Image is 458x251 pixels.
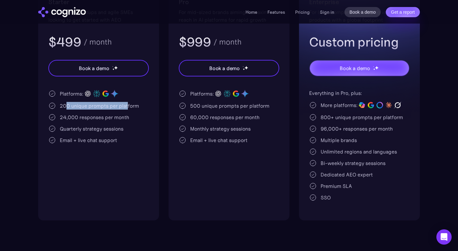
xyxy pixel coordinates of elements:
[213,38,241,46] div: / month
[436,229,452,245] div: Open Intercom Messenger
[309,34,410,50] h3: Custom pricing
[48,34,81,50] h3: $499
[321,194,331,201] div: SSO
[190,102,269,110] div: 500 unique prompts per platform
[321,101,357,109] div: More platforms:
[373,68,375,70] img: star
[60,113,129,121] div: 24,000 responses per month
[79,64,109,72] div: Book a demo
[190,113,260,121] div: 60,000 responses per month
[243,66,244,67] img: star
[373,66,374,67] img: star
[48,60,149,76] a: Book a demostarstarstar
[38,7,86,17] a: home
[321,171,373,178] div: Dedicated AEO expert
[114,66,118,70] img: star
[244,66,248,70] img: star
[321,113,403,121] div: 800+ unique prompts per platform
[60,136,117,144] div: Email + live chat support
[190,90,214,97] div: Platforms:
[309,89,410,97] div: Everything in Pro, plus:
[60,90,83,97] div: Platforms:
[309,60,410,76] a: Book a demostarstarstar
[190,125,251,133] div: Monthly strategy sessions
[267,9,285,15] a: Features
[344,7,381,17] a: Book a demo
[179,34,211,50] h3: $999
[112,68,114,70] img: star
[321,148,397,155] div: Unlimited regions and languages
[340,64,370,72] div: Book a demo
[375,66,379,70] img: star
[321,125,393,133] div: 96,000+ responses per month
[190,136,247,144] div: Email + live chat support
[295,9,310,15] a: Pricing
[112,66,113,67] img: star
[60,125,123,133] div: Quarterly strategy sessions
[209,64,240,72] div: Book a demo
[386,7,420,17] a: Get a report
[246,9,257,15] a: Home
[320,8,334,16] a: Sign in
[38,7,86,17] img: cognizo logo
[179,60,279,76] a: Book a demostarstarstar
[243,68,245,70] img: star
[84,38,112,46] div: / month
[60,102,139,110] div: 200 unique prompts per platform
[321,136,357,144] div: Multiple brands
[321,159,385,167] div: Bi-weekly strategy sessions
[321,182,352,190] div: Premium SLA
